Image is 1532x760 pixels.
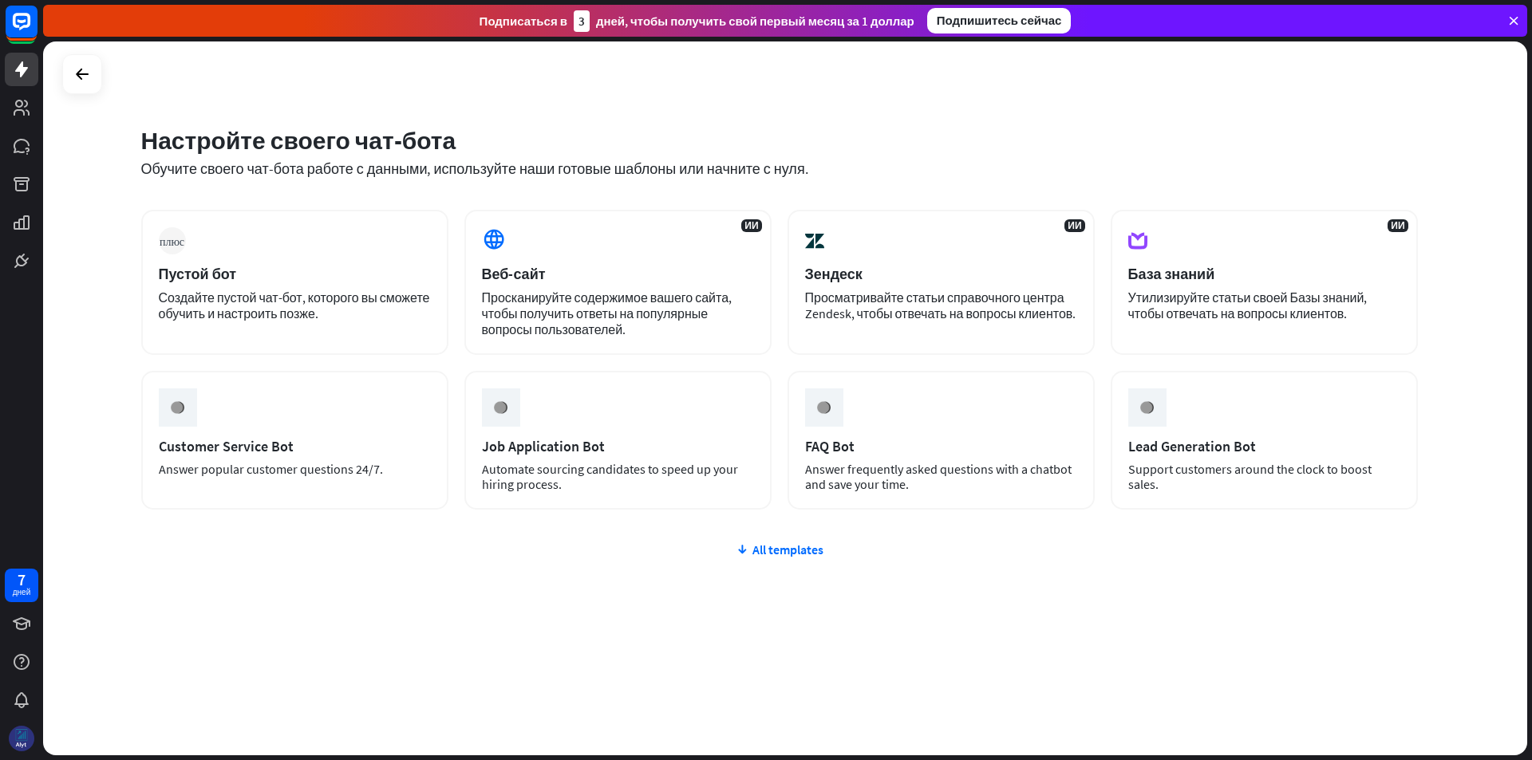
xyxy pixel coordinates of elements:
[805,462,1077,492] div: Answer frequently asked questions with a chatbot and save your time.
[159,437,431,455] div: Customer Service Bot
[596,14,914,29] font: дней, чтобы получить свой первый месяц за 1 доллар
[141,159,808,178] font: Обучите своего чат-бота работе с данными, используйте наши готовые шаблоны или начните с нуля.
[482,289,732,337] font: Просканируйте содержимое вашего сайта, чтобы получить ответы на популярные вопросы пользователей.
[162,392,192,423] img: ceee058c6cabd4f577f8.gif
[808,392,839,423] img: ceee058c6cabd4f577f8.gif
[159,289,430,321] font: Создайте пустой чат-бот, которого вы сможете обучить и настроить позже.
[482,265,546,283] font: Веб-сайт
[1131,392,1162,423] img: ceee058c6cabd4f577f8.gif
[159,462,431,477] div: Answer popular customer questions 24/7.
[1128,265,1215,283] font: База знаний
[1128,437,1400,455] div: Lead Generation Bot
[5,569,38,602] a: 7 дней
[141,125,456,156] font: Настройте своего чат-бота
[578,14,585,29] font: 3
[1391,219,1404,231] font: ИИ
[744,219,758,231] font: ИИ
[1128,289,1368,321] font: Утилизируйте статьи своей Базы знаний, чтобы отвечать на вопросы клиентов.
[937,13,1062,28] font: Подпишитесь сейчас
[805,289,1076,321] font: Просматривайте статьи справочного центра Zendesk, чтобы отвечать на вопросы клиентов.
[18,569,26,589] font: 7
[805,265,863,283] font: Зендеск
[159,265,237,283] font: Пустой бот
[482,462,754,492] div: Automate sourcing candidates to speed up your hiring process.
[1128,462,1400,492] div: Support customers around the clock to boost sales.
[480,14,567,29] font: Подписаться в
[482,437,754,455] div: Job Application Bot
[805,437,1077,455] div: FAQ Bot
[160,235,184,246] font: плюс
[485,392,515,423] img: ceee058c6cabd4f577f8.gif
[141,541,1418,557] div: All templates
[1068,219,1081,231] font: ИИ
[13,587,31,597] font: дней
